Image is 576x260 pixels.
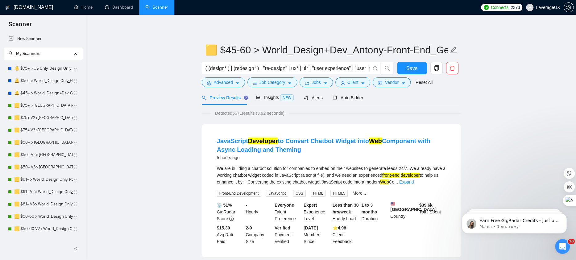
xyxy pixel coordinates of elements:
[568,239,575,244] span: 10
[391,202,395,206] img: 🇺🇸
[266,190,288,197] span: JavaScript
[385,79,398,86] span: Vendor
[4,62,82,75] li: 🔔 $75+ > US Only_Design Only_General
[4,112,82,124] li: 🟨 $75+ V2>US+Canada_Design Only_Tony-UX/UI_General
[217,138,430,153] a: JavaScriptDeveloperto Convert Chatbot Widget intoWebComponent with Async Loading and Theming
[381,62,393,74] button: search
[564,2,574,12] button: setting
[302,202,331,222] div: Experience Level
[216,225,245,245] div: Avg Rate Paid
[14,112,73,124] a: 🟨 $75+ V2>[GEOGRAPHIC_DATA]+[GEOGRAPHIC_DATA] Only_Tony-UX/UI_General
[14,210,73,223] a: 🟨 $50-60 > World_Design Only_Roman-Web Design_General
[73,103,78,108] span: holder
[275,225,290,230] b: Verified
[14,75,73,87] a: 🔔 $50+ > World_Design Only_General
[217,203,232,208] b: 📡 51%
[4,124,82,136] li: 🟨 $75+ V3>US+Canada_Design Only_Tony-UX/UI_General
[207,81,211,85] span: setting
[406,64,417,72] span: Save
[14,223,73,235] a: 🟨 $50-60 V2> World_Design Only_Roman-Web Design_General
[244,225,273,245] div: Company Size
[246,225,252,230] b: 2-9
[399,180,414,184] a: Expand
[4,235,82,247] li: 🟨 $50-60 V3> World_Design Only_Roman-Web Design_General
[4,33,82,45] li: New Scanner
[446,62,458,74] button: delete
[14,87,73,99] a: 🔔 $45+ > World_Design+Dev_General
[73,226,78,231] span: holder
[484,5,489,10] img: upwork-logo.png
[243,95,249,101] div: Tooltip anchor
[4,20,37,33] span: Scanner
[275,203,294,208] b: Everyone
[4,136,82,149] li: 🟨 $50+ > US+Canada_Design Only_Tony-UX/UI_General
[401,173,420,178] mark: developer
[335,77,371,87] button: userClientcaret-down
[9,51,13,56] span: search
[14,62,73,75] a: 🔔 $75+ > US Only_Design Only_General
[293,190,306,197] span: CSS
[217,190,261,197] span: Front-End Development
[256,95,294,100] span: Insights
[229,217,234,221] span: info-circle
[333,203,359,214] b: Less than 30 hrs/week
[361,203,377,214] b: 1 to 3 months
[305,81,309,85] span: folder
[430,62,443,74] button: copy
[256,95,260,100] span: area-chart
[4,99,82,112] li: 🟨 $75+ > US+Canada_Design Only_Tony-UX/UI_General
[353,191,366,196] a: More...
[273,202,302,222] div: Talent Preference
[217,154,446,161] div: 5 hours ago
[389,202,418,222] div: Country
[211,110,289,117] span: Detected 5671 results (3.92 seconds)
[333,225,346,230] b: ⭐️ 4.98
[217,165,446,185] div: We are building a chatbot solution for companies to embed on their websites to generate leads 24/...
[214,79,233,86] span: Advanced
[4,149,82,161] li: 🟨 $50+ V2> US+Canada_Design Only_Tony-UX/UI_General
[304,203,317,208] b: Expert
[312,79,321,86] span: Jobs
[369,138,382,144] mark: Web
[323,81,328,85] span: caret-down
[418,202,447,222] div: Total Spent
[14,136,73,149] a: 🟨 $50+ > [GEOGRAPHIC_DATA]+[GEOGRAPHIC_DATA] Only_Tony-UX/UI_General
[4,161,82,173] li: 🟨 $50+ V3> US+Canada_Design Only_Tony-UX/UI_General
[14,124,73,136] a: 🟨 $75+ V3>[GEOGRAPHIC_DATA]+[GEOGRAPHIC_DATA] Only_Tony-UX/UI_General
[528,5,532,10] span: user
[244,202,273,222] div: Hourly
[73,214,78,219] span: holder
[9,51,40,56] span: My Scanners
[217,225,230,230] b: $15.30
[311,190,326,197] span: HTML
[333,96,337,100] span: robot
[14,161,73,173] a: 🟨 $50+ V3> [GEOGRAPHIC_DATA]+[GEOGRAPHIC_DATA] Only_Tony-UX/UI_General
[145,5,168,10] a: searchScanner
[304,96,308,100] span: notification
[73,115,78,120] span: holder
[202,96,206,100] span: search
[333,95,363,100] span: Auto Bidder
[105,5,133,10] a: dashboardDashboard
[397,62,427,74] button: Save
[331,202,360,222] div: Hourly Load
[4,186,82,198] li: 🟨 $61+ V2> World_Design Only_Roman-UX/UI_General
[304,225,318,230] b: [DATE]
[511,4,520,11] span: 2373
[382,173,400,178] mark: front-end
[73,128,78,133] span: holder
[216,202,245,222] div: GigRadar Score
[16,51,40,56] span: My Scanners
[73,165,78,170] span: holder
[73,140,78,145] span: holder
[361,81,365,85] span: caret-down
[259,79,285,86] span: Job Category
[4,210,82,223] li: 🟨 $50-60 > World_Design Only_Roman-Web Design_General
[73,202,78,207] span: holder
[73,91,78,96] span: holder
[247,77,297,87] button: barsJob Categorycaret-down
[14,173,73,186] a: 🟨 $61+ > World_Design Only_Roman-UX/UI_General
[401,81,405,85] span: caret-down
